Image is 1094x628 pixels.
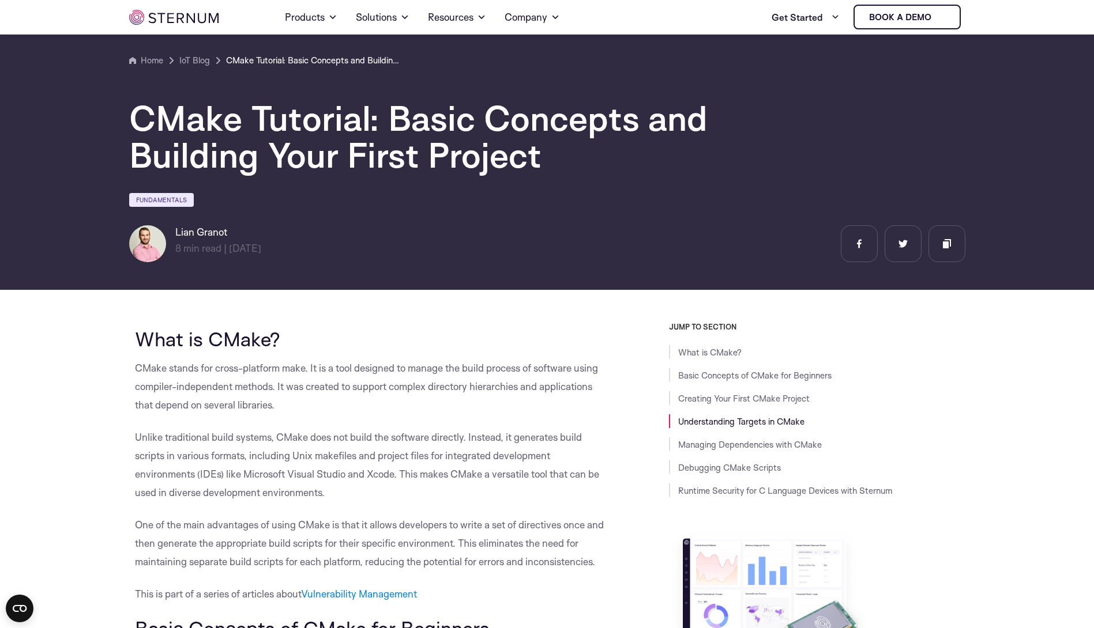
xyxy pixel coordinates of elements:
[678,439,822,450] a: Managing Dependencies with CMake
[135,359,611,414] p: CMake stands for cross-platform make. It is a tool designed to manage the build process of softwa...
[669,322,965,331] h3: JUMP TO SECTION
[135,328,611,350] h2: What is CMake?
[135,588,417,600] span: This is part of a series of articles about
[129,225,166,262] img: Lian Granot
[129,54,163,67] a: Home
[428,1,486,33] a: Resources
[129,100,821,173] h1: CMake Tutorial: Basic Concepts and Building Your First Project
[135,516,611,571] p: One of the main advantages of using CMake is that it allows developers to write a set of directiv...
[772,6,840,29] a: Get Started
[854,5,961,29] a: Book a demo
[175,242,227,254] span: min read |
[678,485,892,496] a: Runtime Security for C Language Devices with Sternum
[135,428,611,502] p: Unlike traditional build systems, CMake does not build the software directly. Instead, it generat...
[678,370,832,381] a: Basic Concepts of CMake for Beginners
[301,588,417,600] a: Vulnerability Management
[678,347,742,358] a: What is CMake?
[175,242,181,254] span: 8
[678,416,804,427] a: Understanding Targets in CMake
[505,1,560,33] a: Company
[285,1,337,33] a: Products
[6,595,33,622] button: Open CMP widget
[678,462,781,473] a: Debugging CMake Scripts
[175,225,261,239] h6: Lian Granot
[129,193,194,207] a: Fundamentals
[129,10,219,25] img: sternum iot
[229,242,261,254] span: [DATE]
[226,54,399,67] a: CMake Tutorial: Basic Concepts and Building Your First Project
[356,1,409,33] a: Solutions
[678,393,810,404] a: Creating Your First CMake Project
[936,13,945,22] img: sternum iot
[179,54,210,67] a: IoT Blog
